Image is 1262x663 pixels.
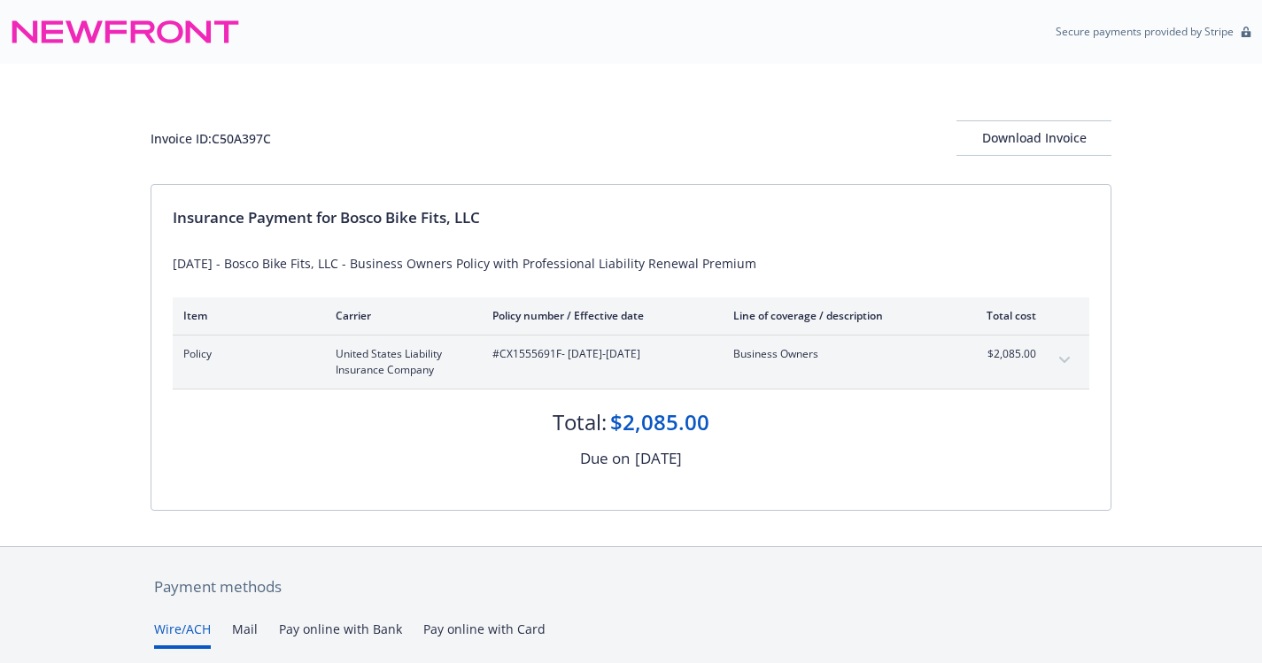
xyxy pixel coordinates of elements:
div: Insurance Payment for Bosco Bike Fits, LLC [173,206,1089,229]
span: United States Liability Insurance Company [336,346,464,378]
div: Item [183,308,307,323]
div: Payment methods [154,575,1108,598]
div: Download Invoice [956,121,1111,155]
span: Business Owners [733,346,941,362]
span: Policy [183,346,307,362]
button: Wire/ACH [154,620,211,649]
button: Mail [232,620,258,649]
div: [DATE] [635,447,682,470]
div: Total cost [970,308,1036,323]
span: $2,085.00 [970,346,1036,362]
div: Invoice ID: C50A397C [151,129,271,148]
span: #CX1555691F - [DATE]-[DATE] [492,346,705,362]
div: Policy number / Effective date [492,308,705,323]
div: PolicyUnited States Liability Insurance Company#CX1555691F- [DATE]-[DATE]Business Owners$2,085.00... [173,335,1089,389]
p: Secure payments provided by Stripe [1056,24,1234,39]
div: [DATE] - Bosco Bike Fits, LLC - Business Owners Policy with Professional Liability Renewal Premium [173,254,1089,273]
button: Download Invoice [956,120,1111,156]
button: Pay online with Bank [279,620,402,649]
button: Pay online with Card [423,620,546,649]
div: Total: [553,407,607,437]
div: Line of coverage / description [733,308,941,323]
div: Due on [580,447,630,470]
button: expand content [1050,346,1079,374]
div: Carrier [336,308,464,323]
div: $2,085.00 [610,407,709,437]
